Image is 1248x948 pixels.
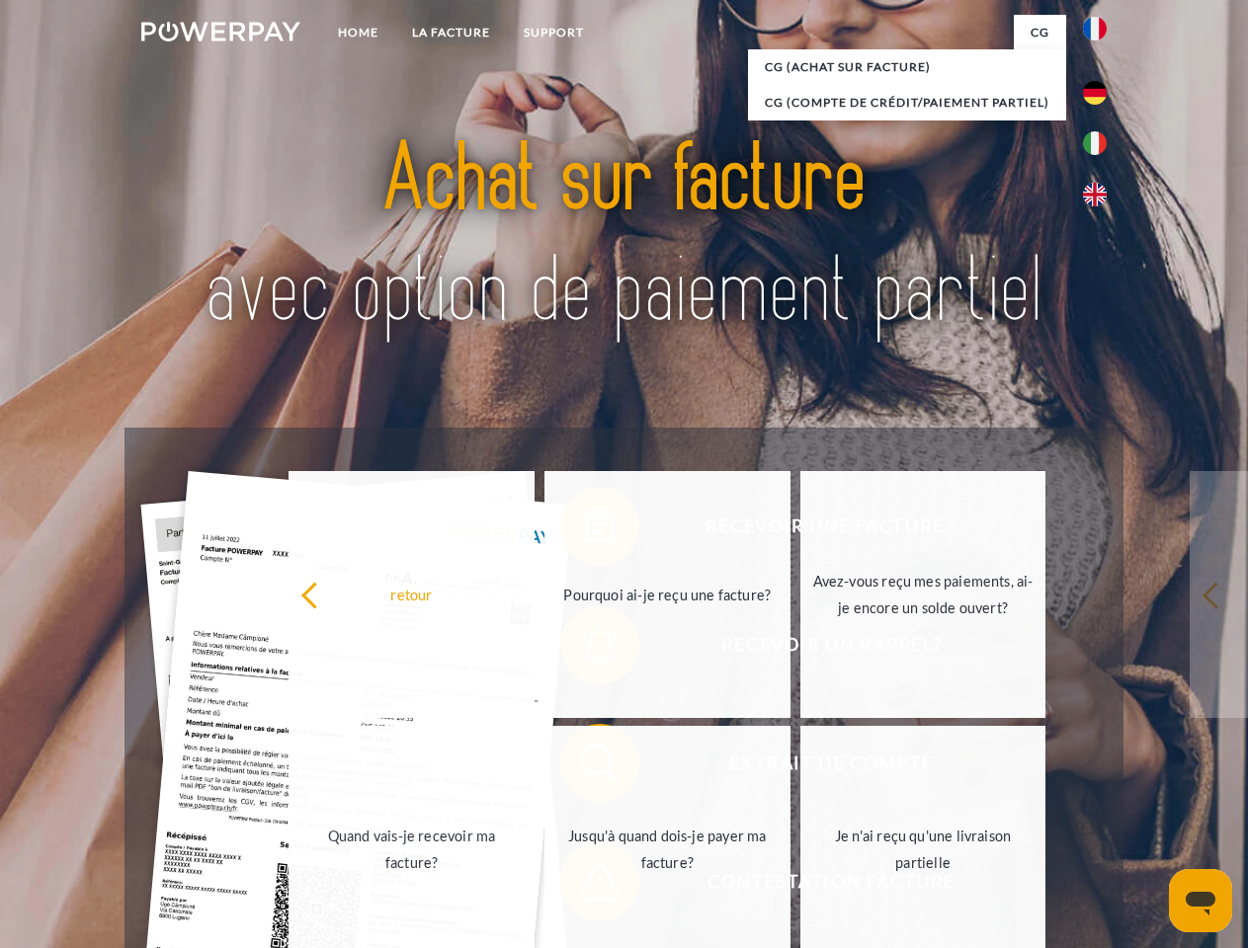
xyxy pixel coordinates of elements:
[1014,15,1066,50] a: CG
[395,15,507,50] a: LA FACTURE
[1169,869,1232,932] iframe: Bouton de lancement de la fenêtre de messagerie
[300,581,523,607] div: retour
[141,22,300,41] img: logo-powerpay-white.svg
[812,568,1035,621] div: Avez-vous reçu mes paiements, ai-je encore un solde ouvert?
[800,471,1046,718] a: Avez-vous reçu mes paiements, ai-je encore un solde ouvert?
[189,95,1059,378] img: title-powerpay_fr.svg
[321,15,395,50] a: Home
[300,823,523,876] div: Quand vais-je recevoir ma facture?
[1083,17,1107,40] img: fr
[1083,131,1107,155] img: it
[1083,81,1107,105] img: de
[812,823,1035,876] div: Je n'ai reçu qu'une livraison partielle
[748,85,1066,120] a: CG (Compte de crédit/paiement partiel)
[556,823,779,876] div: Jusqu'à quand dois-je payer ma facture?
[1083,183,1107,206] img: en
[556,581,779,607] div: Pourquoi ai-je reçu une facture?
[748,49,1066,85] a: CG (achat sur facture)
[507,15,601,50] a: Support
